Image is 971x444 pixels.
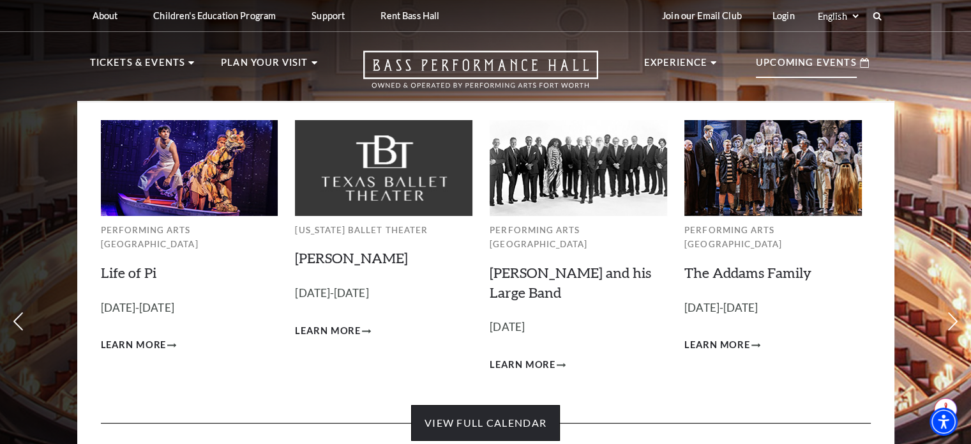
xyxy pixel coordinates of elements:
[317,50,644,101] a: Open this option
[756,55,857,78] p: Upcoming Events
[380,10,439,21] p: Rent Bass Hall
[490,120,667,215] img: Performing Arts Fort Worth
[101,337,167,353] span: Learn More
[295,284,472,303] p: [DATE]-[DATE]
[684,299,862,318] p: [DATE]-[DATE]
[684,337,760,353] a: Learn More The Addams Family
[490,318,667,337] p: [DATE]
[815,10,861,22] select: Select:
[684,337,750,353] span: Learn More
[295,120,472,215] img: Texas Ballet Theater
[490,223,667,252] p: Performing Arts [GEOGRAPHIC_DATA]
[684,120,862,215] img: Performing Arts Fort Worth
[153,10,276,21] p: Children's Education Program
[221,55,308,78] p: Plan Your Visit
[101,120,278,215] img: Performing Arts Fort Worth
[411,405,560,441] a: View Full Calendar
[644,55,708,78] p: Experience
[101,223,278,252] p: Performing Arts [GEOGRAPHIC_DATA]
[295,323,371,339] a: Learn More Peter Pan
[684,264,811,281] a: The Addams Family
[490,357,555,373] span: Learn More
[93,10,118,21] p: About
[101,337,177,353] a: Learn More Life of Pi
[930,408,958,436] div: Accessibility Menu
[295,249,408,266] a: [PERSON_NAME]
[295,223,472,238] p: [US_STATE] Ballet Theater
[312,10,345,21] p: Support
[490,264,651,301] a: [PERSON_NAME] and his Large Band
[101,264,156,281] a: Life of Pi
[490,357,566,373] a: Learn More Lyle Lovett and his Large Band
[90,55,186,78] p: Tickets & Events
[684,223,862,252] p: Performing Arts [GEOGRAPHIC_DATA]
[101,299,278,318] p: [DATE]-[DATE]
[295,323,361,339] span: Learn More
